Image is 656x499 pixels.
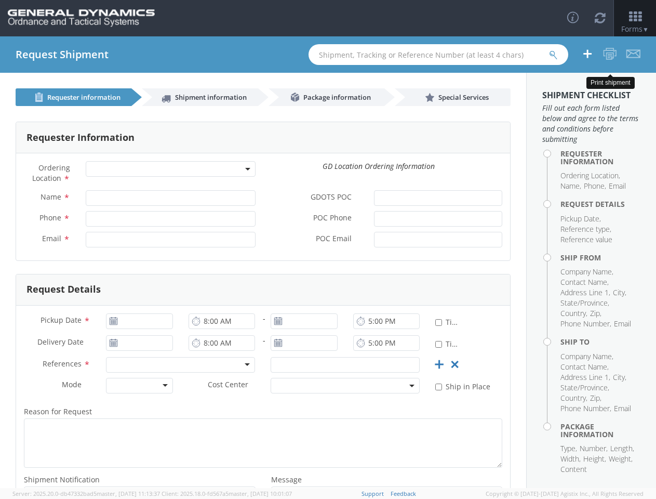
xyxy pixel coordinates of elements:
[26,284,101,295] h3: Request Details
[41,315,82,325] span: Pickup Date
[311,192,352,204] span: GDOTS POC
[26,133,135,143] h3: Requester Information
[16,88,131,106] a: Requester information
[586,77,635,89] div: Print shipment
[542,91,640,100] h3: Shipment Checklist
[47,93,121,102] span: Requester information
[395,88,511,106] a: Special Services
[560,254,640,261] h4: Ship From
[39,213,61,222] span: Phone
[8,9,155,27] img: gd-ots-0c3321f2eb4c994f95cb.png
[583,454,606,464] li: Height
[609,454,633,464] li: Weight
[37,337,84,349] span: Delivery Date
[323,161,435,171] i: GD Location Ordering Information
[41,192,61,202] span: Name
[316,233,352,245] span: POC Email
[560,181,581,191] li: Name
[560,351,613,362] li: Company Name
[362,490,384,497] a: Support
[560,277,609,287] li: Contact Name
[584,181,606,191] li: Phone
[435,316,461,327] label: Time Definite
[560,298,609,308] li: State/Province
[435,341,442,348] input: Time Definite
[560,454,581,464] li: Width
[62,379,82,389] span: Mode
[609,181,626,191] li: Email
[162,490,292,497] span: Client: 2025.18.0-fd567a5
[229,490,292,497] span: master, [DATE] 10:01:07
[175,93,247,102] span: Shipment information
[642,25,649,34] span: ▼
[560,338,640,346] h4: Ship To
[269,88,384,106] a: Package information
[560,443,577,454] li: Type
[560,372,610,383] li: Address Line 1
[560,308,587,319] li: Country
[303,93,371,102] span: Package information
[560,224,611,234] li: Reference type
[313,213,352,225] span: POC Phone
[560,214,601,224] li: Pickup Date
[590,393,601,403] li: Zip
[435,337,461,349] label: Time Definite
[560,383,609,393] li: State/Province
[97,490,160,497] span: master, [DATE] 11:13:37
[142,88,258,106] a: Shipment information
[24,475,100,484] span: Shipment Notification
[438,93,489,102] span: Special Services
[613,287,626,298] li: City
[621,24,649,34] span: Forms
[542,103,640,145] span: Fill out each form listed below and agree to the terms and conditions before submitting
[560,393,587,403] li: Country
[590,308,601,319] li: Zip
[614,319,631,329] li: Email
[580,443,608,454] li: Number
[560,150,640,166] h4: Requester Information
[391,490,416,497] a: Feedback
[12,490,160,497] span: Server: 2025.20.0-db47332bad5
[560,170,620,181] li: Ordering Location
[560,362,609,372] li: Contact Name
[614,403,631,414] li: Email
[435,384,442,390] input: Ship in Place
[560,423,640,439] h4: Package Information
[560,234,612,245] li: Reference value
[16,49,109,60] h4: Request Shipment
[42,233,61,243] span: Email
[435,380,492,392] label: Ship in Place
[486,490,644,498] span: Copyright © [DATE]-[DATE] Agistix Inc., All Rights Reserved
[309,44,568,65] input: Shipment, Tracking or Reference Number (at least 4 chars)
[435,319,442,326] input: Time Definite
[560,464,587,475] li: Content
[208,379,248,391] span: Cost Center
[560,267,613,277] li: Company Name
[24,406,92,416] span: Reason for Request
[271,475,302,484] span: Message
[43,359,82,369] span: References
[613,372,626,383] li: City
[610,443,634,454] li: Length
[560,403,611,414] li: Phone Number
[560,319,611,329] li: Phone Number
[32,163,70,183] span: Ordering Location
[560,287,610,298] li: Address Line 1
[560,200,640,208] h4: Request Details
